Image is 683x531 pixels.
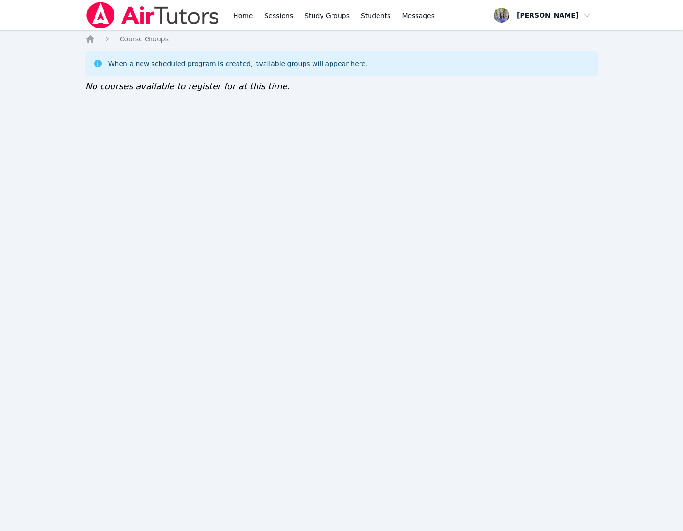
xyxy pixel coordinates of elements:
[402,11,435,20] span: Messages
[120,35,169,43] span: Course Groups
[108,59,368,68] div: When a new scheduled program is created, available groups will appear here.
[85,81,290,91] span: No courses available to register for at this time.
[120,34,169,44] a: Course Groups
[85,34,598,44] nav: Breadcrumb
[85,2,220,28] img: Air Tutors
